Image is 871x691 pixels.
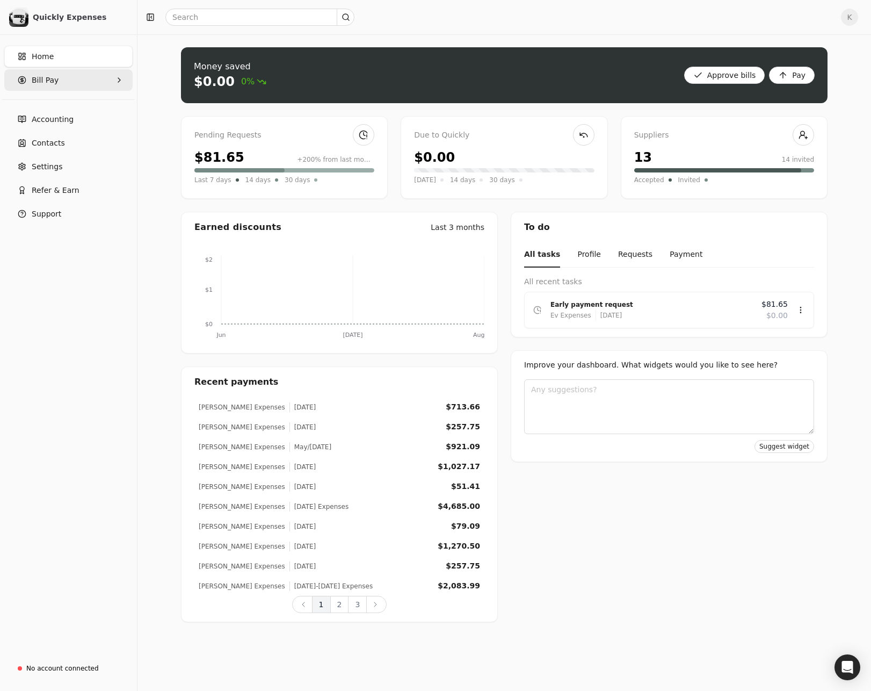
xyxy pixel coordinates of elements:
[289,542,316,551] div: [DATE]
[199,462,285,472] div: [PERSON_NAME] Expenses
[205,256,213,263] tspan: $2
[165,9,354,26] input: Search
[451,521,480,532] div: $79.09
[4,46,133,67] a: Home
[199,522,285,531] div: [PERSON_NAME] Expenses
[9,8,28,27] img: a7430e03-5703-430b-9462-2a807a799ba4.jpeg
[289,462,316,472] div: [DATE]
[289,581,373,591] div: [DATE]-[DATE] Expenses
[199,581,285,591] div: [PERSON_NAME] Expenses
[348,596,367,613] button: 3
[414,129,594,141] div: Due to Quickly
[634,148,652,167] div: 13
[205,286,213,293] tspan: $1
[634,129,814,141] div: Suppliers
[199,502,285,512] div: [PERSON_NAME] Expenses
[446,421,480,433] div: $257.75
[4,203,133,225] button: Support
[4,109,133,130] a: Accounting
[414,175,436,185] span: [DATE]
[241,75,266,88] span: 0%
[489,175,514,185] span: 30 days
[451,481,480,492] div: $51.41
[550,299,753,310] div: Early payment request
[289,482,316,492] div: [DATE]
[289,502,349,512] div: [DATE] Expenses
[438,501,480,512] div: $4,685.00
[194,148,244,167] div: $81.65
[205,321,213,328] tspan: $0
[199,402,285,412] div: [PERSON_NAME] Expenses
[524,242,560,268] button: All tasks
[634,175,664,185] span: Accepted
[297,155,374,164] div: +200% from last month
[577,242,601,268] button: Profile
[199,562,285,571] div: [PERSON_NAME] Expenses
[678,175,700,185] span: Invited
[438,580,480,592] div: $2,083.99
[550,310,591,321] div: Ev Expenses
[4,69,133,91] button: Bill Pay
[194,221,281,234] div: Earned discounts
[438,461,480,472] div: $1,027.17
[450,175,475,185] span: 14 days
[4,156,133,177] a: Settings
[446,401,480,413] div: $713.66
[4,659,133,678] a: No account connected
[769,67,815,84] button: Pay
[761,299,788,310] span: $81.65
[26,664,99,673] div: No account connected
[596,310,622,321] div: [DATE]
[289,422,316,432] div: [DATE]
[33,12,128,23] div: Quickly Expenses
[32,75,59,86] span: Bill Pay
[32,138,65,149] span: Contacts
[343,332,362,339] tspan: [DATE]
[782,155,814,164] div: 14 invited
[289,562,316,571] div: [DATE]
[618,242,652,268] button: Requests
[182,367,497,397] div: Recent payments
[834,654,860,680] div: Open Intercom Messenger
[473,332,484,339] tspan: Aug
[446,560,480,572] div: $257.75
[32,161,62,172] span: Settings
[32,208,61,220] span: Support
[841,9,858,26] button: K
[199,542,285,551] div: [PERSON_NAME] Expenses
[524,276,814,287] div: All recent tasks
[289,442,331,452] div: May/[DATE]
[32,51,54,62] span: Home
[438,541,480,552] div: $1,270.50
[511,212,827,242] div: To do
[431,222,484,233] div: Last 3 months
[670,242,702,268] button: Payment
[285,175,310,185] span: 30 days
[684,67,765,84] button: Approve bills
[289,402,316,412] div: [DATE]
[754,440,814,453] button: Suggest widget
[199,422,285,432] div: [PERSON_NAME] Expenses
[330,596,349,613] button: 2
[199,442,285,452] div: [PERSON_NAME] Expenses
[32,185,79,196] span: Refer & Earn
[216,332,226,339] tspan: Jun
[194,73,235,90] div: $0.00
[766,310,788,321] span: $0.00
[194,129,374,141] div: Pending Requests
[414,148,455,167] div: $0.00
[4,179,133,201] button: Refer & Earn
[194,175,231,185] span: Last 7 days
[446,441,480,452] div: $921.09
[32,114,74,125] span: Accounting
[199,482,285,492] div: [PERSON_NAME] Expenses
[289,522,316,531] div: [DATE]
[4,132,133,154] a: Contacts
[524,359,814,371] div: Improve your dashboard. What widgets would you like to see here?
[312,596,331,613] button: 1
[245,175,271,185] span: 14 days
[194,60,266,73] div: Money saved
